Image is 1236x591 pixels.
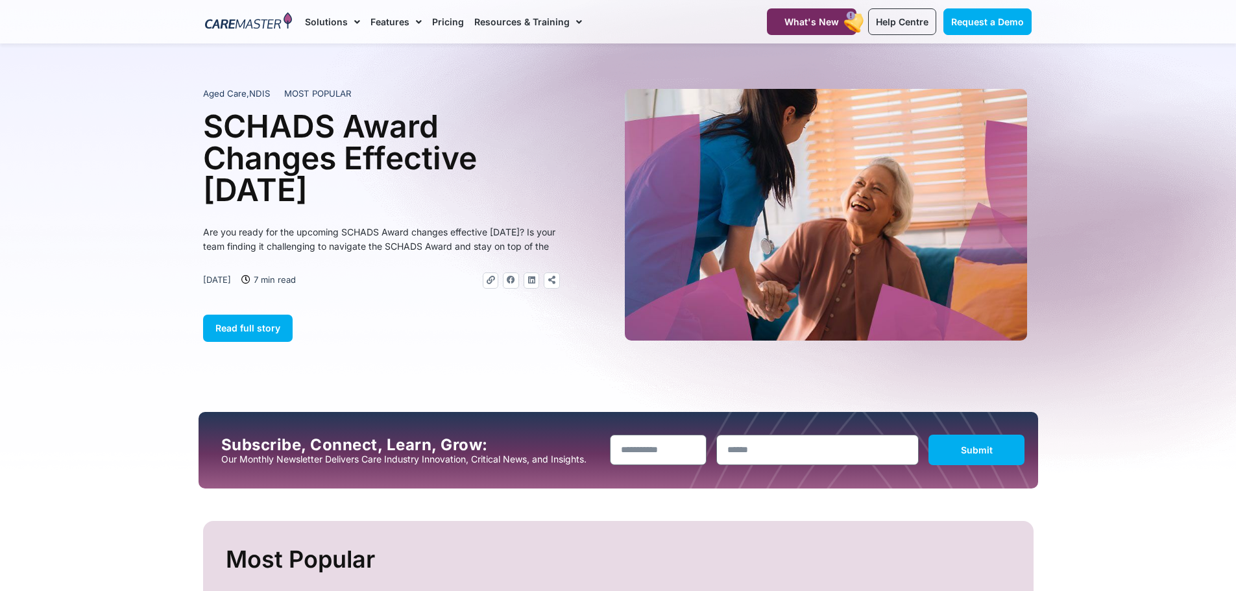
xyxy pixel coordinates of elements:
[203,88,247,99] span: Aged Care
[203,88,270,99] span: ,
[221,436,600,454] h2: Subscribe, Connect, Learn, Grow:
[868,8,936,35] a: Help Centre
[215,322,280,333] span: Read full story
[203,315,293,342] a: Read full story
[943,8,1032,35] a: Request a Demo
[203,110,560,206] h1: SCHADS Award Changes Effective [DATE]
[249,88,270,99] span: NDIS
[767,8,856,35] a: What's New
[951,16,1024,27] span: Request a Demo
[205,12,293,32] img: CareMaster Logo
[876,16,928,27] span: Help Centre
[961,444,993,455] span: Submit
[928,435,1025,465] button: Submit
[226,540,1014,579] h2: Most Popular
[203,225,560,254] p: Are you ready for the upcoming SCHADS Award changes effective [DATE]? Is your team finding it cha...
[203,274,231,285] time: [DATE]
[284,88,352,101] span: MOST POPULAR
[784,16,839,27] span: What's New
[625,89,1027,341] img: A heartwarming moment where a support worker in a blue uniform, with a stethoscope draped over he...
[250,272,296,287] span: 7 min read
[221,454,600,464] p: Our Monthly Newsletter Delivers Care Industry Innovation, Critical News, and Insights.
